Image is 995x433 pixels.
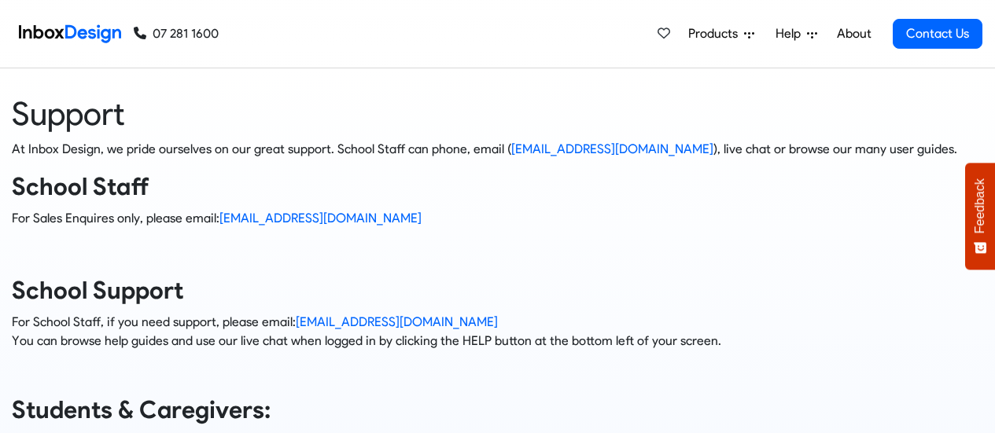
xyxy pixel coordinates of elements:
[832,18,875,50] a: About
[296,314,498,329] a: [EMAIL_ADDRESS][DOMAIN_NAME]
[688,24,744,43] span: Products
[12,94,983,134] heading: Support
[134,24,219,43] a: 07 281 1600
[682,18,761,50] a: Products
[893,19,982,49] a: Contact Us
[12,276,183,305] strong: School Support
[12,313,983,350] p: For School Staff, if you need support, please email: You can browse help guides and use our live ...
[12,395,271,424] strong: Students & Caregivers:
[776,24,807,43] span: Help
[12,209,983,228] p: For Sales Enquires only, please email:
[12,172,149,201] strong: School Staff
[12,140,983,159] p: At Inbox Design, we pride ourselves on our great support. School Staff can phone, email ( ), live...
[973,178,987,233] span: Feedback
[511,141,713,156] a: [EMAIL_ADDRESS][DOMAIN_NAME]
[219,211,422,226] a: [EMAIL_ADDRESS][DOMAIN_NAME]
[769,18,824,50] a: Help
[965,163,995,270] button: Feedback - Show survey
